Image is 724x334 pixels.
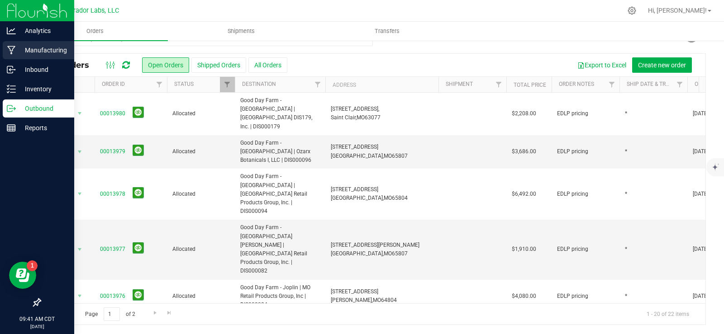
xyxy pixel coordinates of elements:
[392,153,408,159] span: 65807
[16,122,70,133] p: Reports
[248,57,287,73] button: All Orders
[627,81,696,87] a: Ship Date & Transporter
[104,307,120,321] input: 1
[74,188,86,200] span: select
[174,81,194,87] a: Status
[102,81,125,87] a: Order ID
[557,245,588,254] span: EDLP pricing
[7,65,16,74] inline-svg: Inbound
[331,297,373,303] span: [PERSON_NAME],
[27,260,38,271] iframe: Resource center unread badge
[331,114,357,121] span: Saint Clair,
[240,223,320,275] span: Good Day Farm - [GEOGRAPHIC_DATA] [PERSON_NAME] | [GEOGRAPHIC_DATA] Retail Products Group, Inc. |...
[512,292,536,301] span: $4,080.00
[331,106,379,112] span: [STREET_ADDRESS],
[100,245,125,254] a: 00013977
[74,243,86,256] span: select
[605,77,619,92] a: Filter
[512,190,536,198] span: $6,492.00
[325,77,438,93] th: Address
[16,25,70,36] p: Analytics
[638,61,686,69] span: Create new order
[626,6,638,15] div: Manage settings
[512,109,536,118] span: $2,208.00
[314,22,460,41] a: Transfers
[148,307,162,320] a: Go to the next page
[172,190,229,198] span: Allocated
[373,297,381,303] span: MO
[357,114,365,121] span: MO
[240,172,320,216] span: Good Day Farm - [GEOGRAPHIC_DATA] | [GEOGRAPHIC_DATA] Retail Products Group, Inc. | DIS000094
[384,195,392,201] span: MO
[152,77,167,92] a: Filter
[331,144,378,150] span: [STREET_ADDRESS]
[572,57,632,73] button: Export to Excel
[9,262,36,289] iframe: Resource center
[74,146,86,158] span: select
[22,22,168,41] a: Orders
[7,26,16,35] inline-svg: Analytics
[512,147,536,156] span: $3,686.00
[168,22,314,41] a: Shipments
[66,7,119,14] span: Curador Labs, LLC
[7,104,16,113] inline-svg: Outbound
[557,109,588,118] span: EDLP pricing
[392,195,408,201] span: 65804
[392,250,408,257] span: 65807
[77,307,143,321] span: Page of 2
[7,85,16,94] inline-svg: Inventory
[331,186,378,193] span: [STREET_ADDRESS]
[100,292,125,301] a: 00013976
[240,139,320,165] span: Good Day Farm - [GEOGRAPHIC_DATA] | Ozarx Botanicals I, LLC | DIS000096
[7,46,16,55] inline-svg: Manufacturing
[172,109,229,118] span: Allocated
[4,323,70,330] p: [DATE]
[639,307,696,321] span: 1 - 20 of 22 items
[331,242,419,248] span: [STREET_ADDRESS][PERSON_NAME]
[331,153,384,159] span: [GEOGRAPHIC_DATA],
[142,57,189,73] button: Open Orders
[384,153,392,159] span: MO
[365,114,381,121] span: 63077
[557,190,588,198] span: EDLP pricing
[240,283,320,310] span: Good Day Farm - Joplin | MO Retail Products Group, Inc | DIS000084
[384,250,392,257] span: MO
[100,109,125,118] a: 00013980
[240,96,320,131] span: Good Day Farm - [GEOGRAPHIC_DATA] | [GEOGRAPHIC_DATA] DIS179, Inc. | DIS000179
[74,107,86,120] span: select
[242,81,276,87] a: Destination
[163,307,176,320] a: Go to the last page
[74,27,116,35] span: Orders
[100,147,125,156] a: 00013979
[215,27,267,35] span: Shipments
[331,250,384,257] span: [GEOGRAPHIC_DATA],
[381,297,397,303] span: 64804
[16,64,70,75] p: Inbound
[446,81,473,87] a: Shipment
[4,315,70,323] p: 09:41 AM CDT
[172,292,229,301] span: Allocated
[100,190,125,198] a: 00013978
[648,7,707,14] span: Hi, [PERSON_NAME]!
[331,288,378,295] span: [STREET_ADDRESS]
[491,77,506,92] a: Filter
[514,82,546,88] a: Total Price
[557,147,588,156] span: EDLP pricing
[557,292,588,301] span: EDLP pricing
[172,245,229,254] span: Allocated
[172,147,229,156] span: Allocated
[362,27,412,35] span: Transfers
[74,290,86,302] span: select
[16,103,70,114] p: Outbound
[672,77,687,92] a: Filter
[7,123,16,132] inline-svg: Reports
[191,57,246,73] button: Shipped Orders
[16,45,70,56] p: Manufacturing
[559,81,594,87] a: Order Notes
[220,77,235,92] a: Filter
[331,195,384,201] span: [GEOGRAPHIC_DATA],
[16,84,70,94] p: Inventory
[632,57,692,73] button: Create new order
[512,245,536,254] span: $1,910.00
